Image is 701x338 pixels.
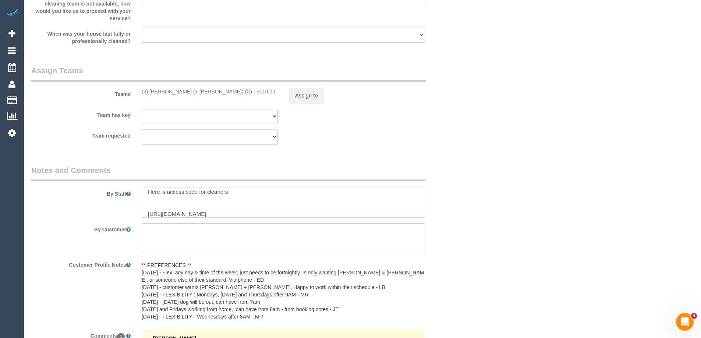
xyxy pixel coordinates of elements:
label: By Staff [26,188,136,198]
label: By Customer [26,223,136,233]
pre: ** PREFERENCES ** [DATE] - Flex: any day & time of the week, just needs to be fortnightly. Is onl... [142,261,425,320]
button: Assign to [289,88,324,103]
legend: Notes and Comments [31,165,426,181]
label: When was your house last fully or professionally cleaned? [26,28,136,45]
span: 4 [691,313,697,319]
div: 1 hour x $110.00/hour [142,88,278,95]
img: Automaid Logo [4,7,19,18]
label: Team requested [26,129,136,139]
label: Customer Profile Notes [26,259,136,268]
label: Team has key [26,109,136,119]
iframe: Intercom live chat [676,313,694,331]
label: Teams [26,88,136,98]
legend: Assign Teams [31,65,426,82]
